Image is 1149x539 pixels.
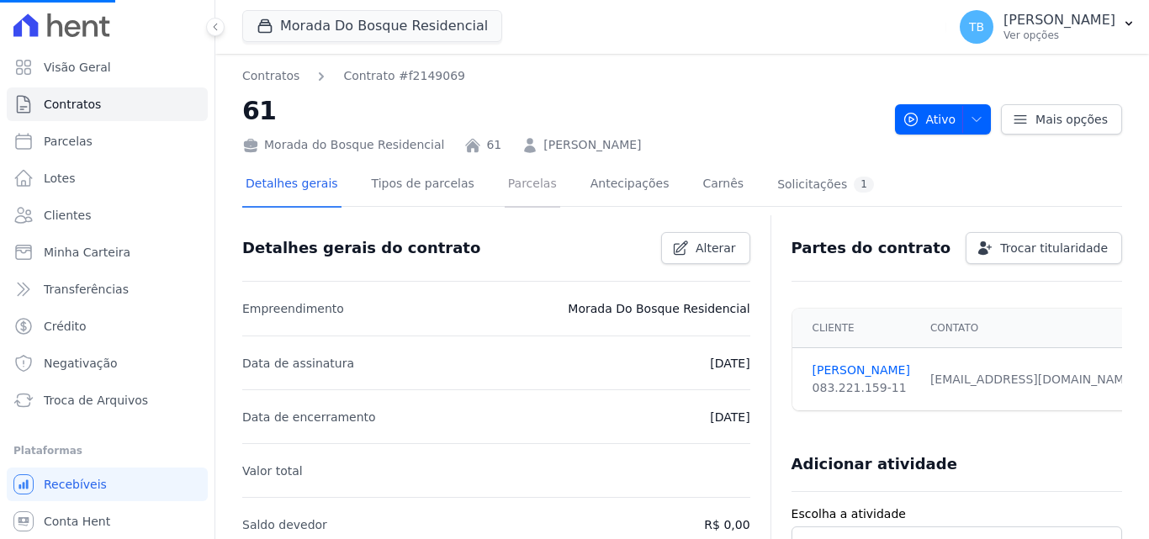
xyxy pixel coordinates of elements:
[704,515,749,535] p: R$ 0,00
[903,104,956,135] span: Ativo
[946,3,1149,50] button: TB [PERSON_NAME] Ver opções
[242,238,480,258] h3: Detalhes gerais do contrato
[242,67,299,85] a: Contratos
[777,177,874,193] div: Solicitações
[543,136,641,154] a: [PERSON_NAME]
[813,362,910,379] a: [PERSON_NAME]
[920,309,1146,348] th: Contato
[792,309,920,348] th: Cliente
[969,21,984,33] span: TB
[7,87,208,121] a: Contratos
[486,136,501,154] a: 61
[44,476,107,493] span: Recebíveis
[368,163,478,208] a: Tipos de parcelas
[710,407,749,427] p: [DATE]
[343,67,465,85] a: Contrato #f2149069
[242,67,465,85] nav: Breadcrumb
[44,207,91,224] span: Clientes
[44,170,76,187] span: Lotes
[930,371,1136,388] div: [EMAIL_ADDRESS][DOMAIN_NAME]
[854,177,874,193] div: 1
[661,232,750,264] a: Alterar
[7,346,208,380] a: Negativação
[1000,240,1108,256] span: Trocar titularidade
[242,515,327,535] p: Saldo devedor
[7,50,208,84] a: Visão Geral
[44,513,110,530] span: Conta Hent
[242,92,882,129] h2: 61
[242,163,342,208] a: Detalhes gerais
[242,461,303,481] p: Valor total
[1001,104,1122,135] a: Mais opções
[568,299,749,319] p: Morada Do Bosque Residencial
[696,240,736,256] span: Alterar
[699,163,747,208] a: Carnês
[242,299,344,319] p: Empreendimento
[7,161,208,195] a: Lotes
[44,281,129,298] span: Transferências
[1003,29,1115,42] p: Ver opções
[242,407,376,427] p: Data de encerramento
[505,163,560,208] a: Parcelas
[242,67,882,85] nav: Breadcrumb
[7,468,208,501] a: Recebíveis
[792,454,957,474] h3: Adicionar atividade
[7,272,208,306] a: Transferências
[792,505,1122,523] label: Escolha a atividade
[7,235,208,269] a: Minha Carteira
[7,505,208,538] a: Conta Hent
[774,163,877,208] a: Solicitações1
[1003,12,1115,29] p: [PERSON_NAME]
[7,124,208,158] a: Parcelas
[44,318,87,335] span: Crédito
[44,59,111,76] span: Visão Geral
[587,163,673,208] a: Antecipações
[13,441,201,461] div: Plataformas
[966,232,1122,264] a: Trocar titularidade
[7,198,208,232] a: Clientes
[242,136,444,154] div: Morada do Bosque Residencial
[44,133,93,150] span: Parcelas
[813,379,910,397] div: 083.221.159-11
[710,353,749,373] p: [DATE]
[7,383,208,417] a: Troca de Arquivos
[44,96,101,113] span: Contratos
[44,392,148,409] span: Troca de Arquivos
[44,244,130,261] span: Minha Carteira
[242,353,354,373] p: Data de assinatura
[792,238,951,258] h3: Partes do contrato
[1035,111,1108,128] span: Mais opções
[895,104,992,135] button: Ativo
[7,309,208,343] a: Crédito
[44,355,118,372] span: Negativação
[242,10,502,42] button: Morada Do Bosque Residencial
